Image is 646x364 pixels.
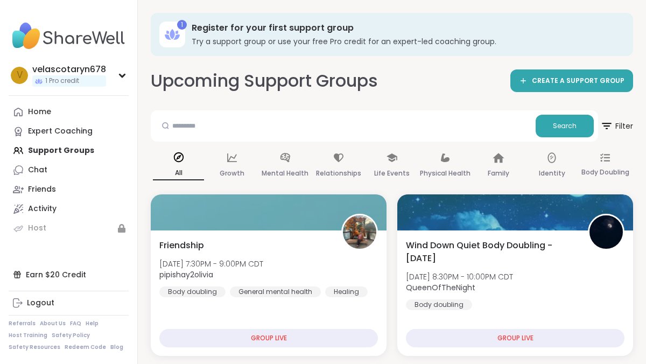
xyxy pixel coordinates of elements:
a: Referrals [9,320,36,327]
a: Safety Resources [9,344,60,351]
b: QueenOfTheNight [406,282,475,293]
a: Chat [9,160,129,180]
a: Safety Policy [52,332,90,339]
div: Chat [28,165,47,176]
a: Blog [110,344,123,351]
a: Host [9,219,129,238]
div: Healing [325,286,368,297]
b: pipishay2olivia [159,269,213,280]
div: 1 [177,20,187,30]
div: Friends [28,184,56,195]
p: Life Events [374,167,410,180]
span: [DATE] 7:30PM - 9:00PM CDT [159,258,263,269]
a: Host Training [9,332,47,339]
p: Relationships [316,167,361,180]
a: Logout [9,293,129,313]
a: Home [9,102,129,122]
a: Activity [9,199,129,219]
a: CREATE A SUPPORT GROUP [510,69,633,92]
span: Search [553,121,577,131]
span: CREATE A SUPPORT GROUP [532,76,624,86]
span: [DATE] 8:30PM - 10:00PM CDT [406,271,513,282]
img: ShareWell Nav Logo [9,17,129,55]
h2: Upcoming Support Groups [151,69,378,93]
p: Physical Health [420,167,471,180]
div: Host [28,223,46,234]
a: Help [86,320,99,327]
a: Expert Coaching [9,122,129,141]
div: Body doubling [406,299,472,310]
h3: Try a support group or use your free Pro credit for an expert-led coaching group. [192,36,618,47]
div: General mental health [230,286,321,297]
a: About Us [40,320,66,327]
div: Logout [27,298,54,309]
p: Identity [539,167,565,180]
div: Body doubling [159,286,226,297]
h3: Register for your first support group [192,22,618,34]
div: GROUP LIVE [406,329,624,347]
span: 1 Pro credit [45,76,79,86]
div: Home [28,107,51,117]
div: Earn $20 Credit [9,265,129,284]
p: Growth [220,167,244,180]
p: Family [488,167,509,180]
p: Mental Health [262,167,308,180]
p: All [153,166,204,180]
a: FAQ [70,320,81,327]
button: Search [536,115,594,137]
img: QueenOfTheNight [589,215,623,249]
span: Friendship [159,239,204,252]
span: Filter [600,113,633,139]
div: Expert Coaching [28,126,93,137]
div: Activity [28,204,57,214]
a: Redeem Code [65,344,106,351]
span: Wind Down Quiet Body Doubling - [DATE] [406,239,576,265]
p: Body Doubling [581,166,629,179]
span: v [17,68,23,82]
button: Filter [600,110,633,142]
a: Friends [9,180,129,199]
div: GROUP LIVE [159,329,378,347]
div: velascotaryn678 [32,64,106,75]
img: pipishay2olivia [343,215,376,249]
